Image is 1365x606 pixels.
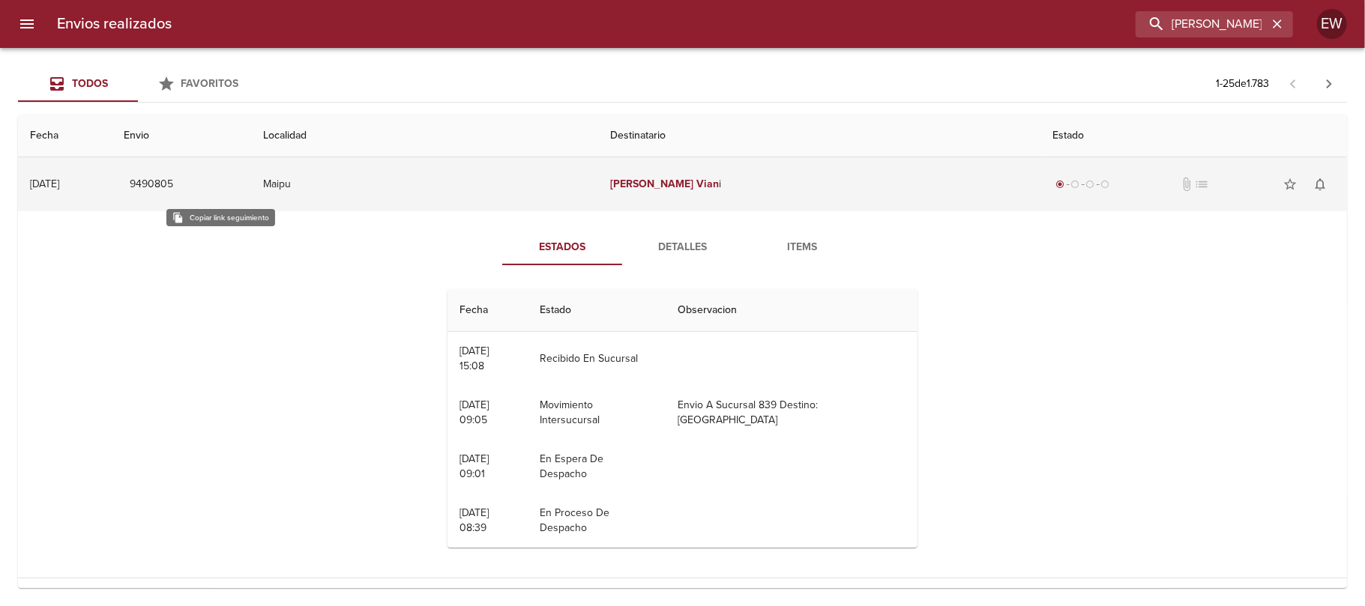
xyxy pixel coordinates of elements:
div: Abrir información de usuario [1317,9,1347,39]
span: No tiene pedido asociado [1194,177,1209,192]
button: Activar notificaciones [1305,169,1335,199]
button: Agregar a favoritos [1275,169,1305,199]
th: Estado [1041,115,1347,157]
th: Localidad [252,115,599,157]
td: Recibido En Sucursal [528,332,666,386]
th: Envio [112,115,252,157]
div: [DATE] 15:08 [459,345,489,372]
div: Generado [1053,177,1113,192]
p: 1 - 25 de 1.783 [1216,76,1269,91]
td: i [598,157,1041,211]
td: En Espera De Despacho [528,440,666,494]
td: Movimiento Intersucursal [528,386,666,440]
span: radio_button_unchecked [1086,180,1095,189]
th: Destinatario [598,115,1041,157]
span: Items [751,238,853,257]
th: Estado [528,289,666,332]
span: notifications_none [1313,177,1328,192]
td: Envio A Sucursal 839 Destino: [GEOGRAPHIC_DATA] [666,386,917,440]
th: Fecha [448,289,528,332]
span: radio_button_checked [1056,180,1065,189]
span: star_border [1283,177,1298,192]
div: [DATE] [30,178,59,190]
h6: Envios realizados [57,12,172,36]
span: Favoritos [181,77,239,90]
table: Tabla de seguimiento [448,289,917,548]
span: Estados [511,238,613,257]
th: Fecha [18,115,112,157]
input: buscar [1136,11,1268,37]
button: 9490805 [124,171,179,199]
div: [DATE] 09:05 [459,399,489,426]
th: Observacion [666,289,917,332]
div: EW [1317,9,1347,39]
span: radio_button_unchecked [1101,180,1110,189]
td: En Proceso De Despacho [528,494,666,548]
span: Detalles [631,238,733,257]
span: No tiene documentos adjuntos [1179,177,1194,192]
button: menu [9,6,45,42]
span: Todos [72,77,108,90]
div: Tabs Envios [18,66,258,102]
div: Tabs detalle de guia [502,229,862,265]
td: Maipu [252,157,599,211]
span: radio_button_unchecked [1071,180,1080,189]
div: [DATE] 08:39 [459,506,489,534]
span: 9490805 [130,175,173,194]
div: [DATE] 09:01 [459,452,489,480]
em: [PERSON_NAME] [610,178,693,190]
em: Vian [696,178,719,190]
